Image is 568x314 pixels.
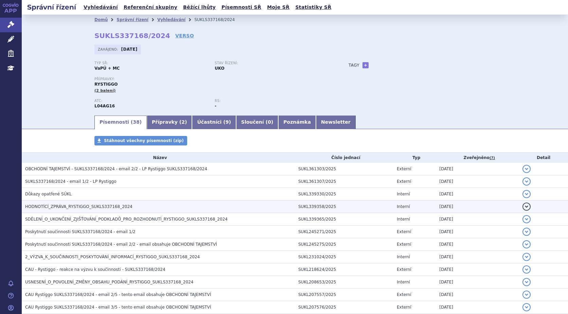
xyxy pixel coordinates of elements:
button: detail [522,265,531,274]
td: SUKL245271/2025 [295,226,393,238]
span: (2 balení) [94,88,116,93]
td: SUKL208653/2025 [295,276,393,289]
a: Domů [94,17,108,22]
p: ATC: [94,99,208,103]
td: SUKL339365/2025 [295,213,393,226]
span: CAU Rystiggo SUKLS337168/2024 - email 3/5 - tento email obsahuje OBCHODNÍ TAJEMSTVÍ [25,305,211,310]
span: 9 [226,119,229,125]
span: 0 [268,119,271,125]
th: Detail [519,153,568,163]
span: CAU - Rystiggo - reakce na výzvu k součinnosti - SUKLS337168/2024 [25,267,165,272]
span: 2 [181,119,185,125]
td: [DATE] [436,188,519,200]
td: SUKL361303/2025 [295,163,393,175]
button: detail [522,177,531,186]
td: [DATE] [436,251,519,263]
span: Interní [397,192,410,196]
td: [DATE] [436,263,519,276]
td: SUKL231024/2025 [295,251,393,263]
td: SUKL218624/2025 [295,263,393,276]
td: [DATE] [436,200,519,213]
span: Externí [397,267,411,272]
strong: VaPÚ + MC [94,66,120,71]
span: 38 [133,119,139,125]
button: detail [522,303,531,311]
td: [DATE] [436,226,519,238]
span: Zahájeno: [98,47,119,52]
a: Vyhledávání [82,3,120,12]
p: Přípravky: [94,77,335,81]
strong: ROZANOLIXIZUMAB [94,104,115,108]
a: Sloučení (0) [236,116,278,129]
span: RYSTIGGO [94,82,118,87]
a: Přípravky (2) [147,116,192,129]
th: Typ [393,153,436,163]
span: Poskytnutí součinnosti SUKLS337168/2024 - email 2/2 - email obsahuje OBCHODNÍ TAJEMSTVÍ [25,242,217,247]
td: SUKL361307/2025 [295,175,393,188]
td: [DATE] [436,213,519,226]
span: Externí [397,229,411,234]
a: Newsletter [316,116,356,129]
strong: [DATE] [121,47,138,52]
a: VERSO [175,32,194,39]
strong: UKO [215,66,225,71]
a: Referenční skupiny [122,3,179,12]
a: Statistiky SŘ [293,3,333,12]
span: Interní [397,204,410,209]
abbr: (?) [490,156,495,160]
td: SUKL339330/2025 [295,188,393,200]
p: Stav řízení: [215,61,328,65]
a: Stáhnout všechny písemnosti (zip) [94,136,187,145]
span: 2_VÝZVA_K_SOUČINNOSTI_POSKYTOVÁNÍ_INFORMACÍ_RYSTIGGO_SUKLS337168_2024 [25,255,200,259]
th: Název [22,153,295,163]
a: Moje SŘ [265,3,291,12]
td: SUKL207557/2025 [295,289,393,301]
td: SUKL245275/2025 [295,238,393,251]
span: Interní [397,280,410,284]
span: Interní [397,255,410,259]
a: Účastníci (9) [192,116,236,129]
td: SUKL339358/2025 [295,200,393,213]
span: Stáhnout všechny písemnosti (zip) [104,138,184,143]
button: detail [522,215,531,223]
button: detail [522,253,531,261]
span: Externí [397,292,411,297]
button: detail [522,240,531,248]
td: [DATE] [436,301,519,314]
h2: Správní řízení [22,2,82,12]
p: RS: [215,99,328,103]
button: detail [522,228,531,236]
a: Vyhledávání [157,17,185,22]
span: Důkazy opatřené SÚKL [25,192,72,196]
span: CAU Rystiggo SUKLS337168/2024 - email 2/5 - tento email obsahuje OBCHODNÍ TAJEMSTVÍ [25,292,211,297]
td: [DATE] [436,276,519,289]
td: [DATE] [436,163,519,175]
a: Běžící lhůty [181,3,218,12]
a: Poznámka [278,116,316,129]
p: Typ SŘ: [94,61,208,65]
h3: Tagy [349,61,359,69]
span: HODNOTÍCÍ_ZPRÁVA_RYSTIGGO_SUKLS337168_2024 [25,204,132,209]
strong: SUKLS337168/2024 [94,32,170,40]
button: detail [522,203,531,211]
strong: - [215,104,216,108]
span: Externí [397,167,411,171]
span: SUKLS337168/2024 - email 1/2 - LP Rystiggo [25,179,117,184]
span: Externí [397,242,411,247]
a: Správní řízení [117,17,148,22]
td: SUKL207576/2025 [295,301,393,314]
th: Číslo jednací [295,153,393,163]
td: [DATE] [436,238,519,251]
button: detail [522,190,531,198]
span: Externí [397,179,411,184]
th: Zveřejněno [436,153,519,163]
li: SUKLS337168/2024 [194,15,244,25]
button: detail [522,291,531,299]
button: detail [522,165,531,173]
a: Písemnosti (38) [94,116,147,129]
span: Poskytnutí součinnosti SUKLS337168/2024 - email 1/2 [25,229,136,234]
td: [DATE] [436,289,519,301]
span: Interní [397,217,410,222]
span: USNESENÍ_O_POVOLENÍ_ZMĚNY_OBSAHU_PODÁNÍ_RYSTIGGO_SUKLS337168_2024 [25,280,193,284]
td: [DATE] [436,175,519,188]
